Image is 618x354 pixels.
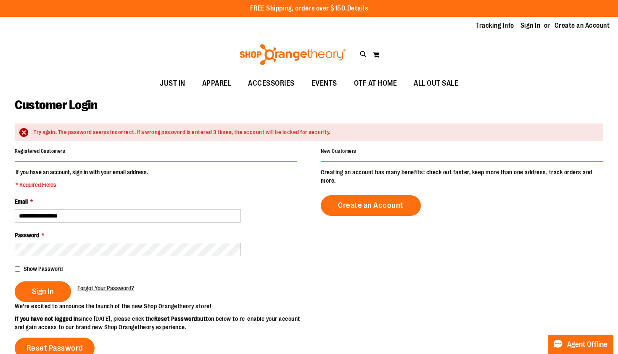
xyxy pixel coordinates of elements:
[347,5,368,12] a: Details
[32,287,54,296] span: Sign In
[160,74,185,93] span: JUST IN
[555,21,610,30] a: Create an Account
[26,344,83,353] span: Reset Password
[15,315,309,331] p: since [DATE], please click the button below to re-enable your account and gain access to our bran...
[15,281,71,302] button: Sign In
[312,74,337,93] span: EVENTS
[34,128,595,136] div: Try again. The password seems incorrect. If a wrong password is entered 3 times, the account will...
[77,285,134,291] span: Forgot Your Password?
[202,74,232,93] span: APPAREL
[520,21,541,30] a: Sign In
[248,74,295,93] span: ACCESSORIES
[548,335,613,354] button: Agent Offline
[250,4,368,13] p: FREE Shipping, orders over $150.
[154,315,197,322] strong: Reset Password
[15,148,65,154] strong: Registered Customers
[321,168,603,185] p: Creating an account has many benefits: check out faster, keep more than one address, track orders...
[15,168,149,189] legend: If you have an account, sign in with your email address.
[567,341,607,349] span: Agent Offline
[354,74,397,93] span: OTF AT HOME
[238,44,347,65] img: Shop Orangetheory
[338,201,404,210] span: Create an Account
[321,195,421,216] a: Create an Account
[321,148,357,154] strong: New Customers
[15,302,309,310] p: We’re excited to announce the launch of the new Shop Orangetheory store!
[16,181,148,189] span: * Required Fields
[15,232,39,239] span: Password
[77,284,134,292] a: Forgot Your Password?
[15,98,97,112] span: Customer Login
[475,21,514,30] a: Tracking Info
[15,198,28,205] span: Email
[414,74,458,93] span: ALL OUT SALE
[24,265,63,272] span: Show Password
[15,315,78,322] strong: If you have not logged in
